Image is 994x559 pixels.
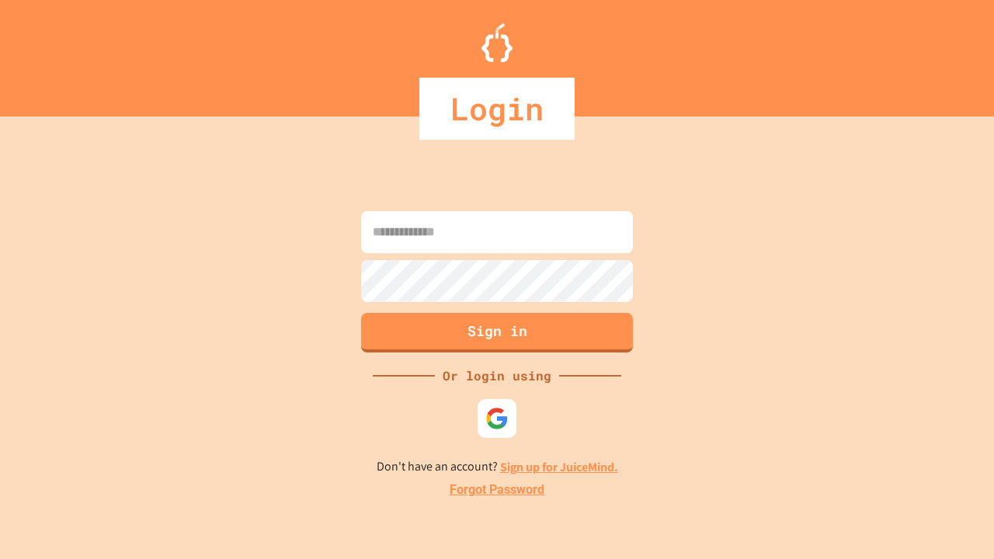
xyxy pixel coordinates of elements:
[361,313,633,352] button: Sign in
[481,23,513,62] img: Logo.svg
[500,459,618,475] a: Sign up for JuiceMind.
[377,457,618,477] p: Don't have an account?
[419,78,575,140] div: Login
[435,366,559,385] div: Or login using
[485,407,509,430] img: google-icon.svg
[450,481,544,499] a: Forgot Password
